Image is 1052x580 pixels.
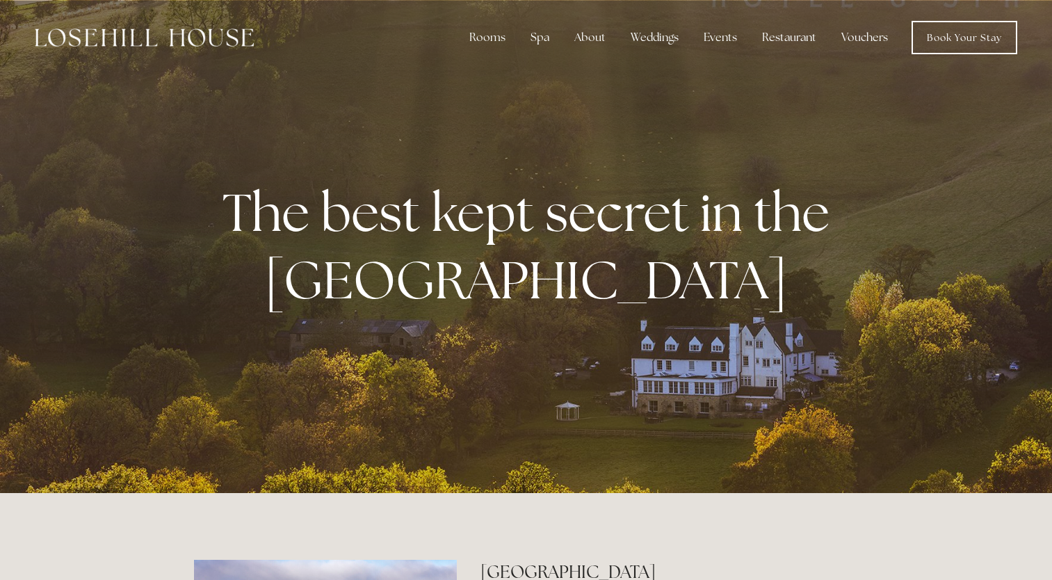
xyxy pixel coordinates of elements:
[912,21,1017,54] a: Book Your Stay
[830,24,899,51] a: Vouchers
[519,24,560,51] div: Spa
[35,29,254,47] img: Losehill House
[458,24,517,51] div: Rooms
[563,24,617,51] div: About
[693,24,748,51] div: Events
[222,178,841,314] strong: The best kept secret in the [GEOGRAPHIC_DATA]
[751,24,827,51] div: Restaurant
[620,24,690,51] div: Weddings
